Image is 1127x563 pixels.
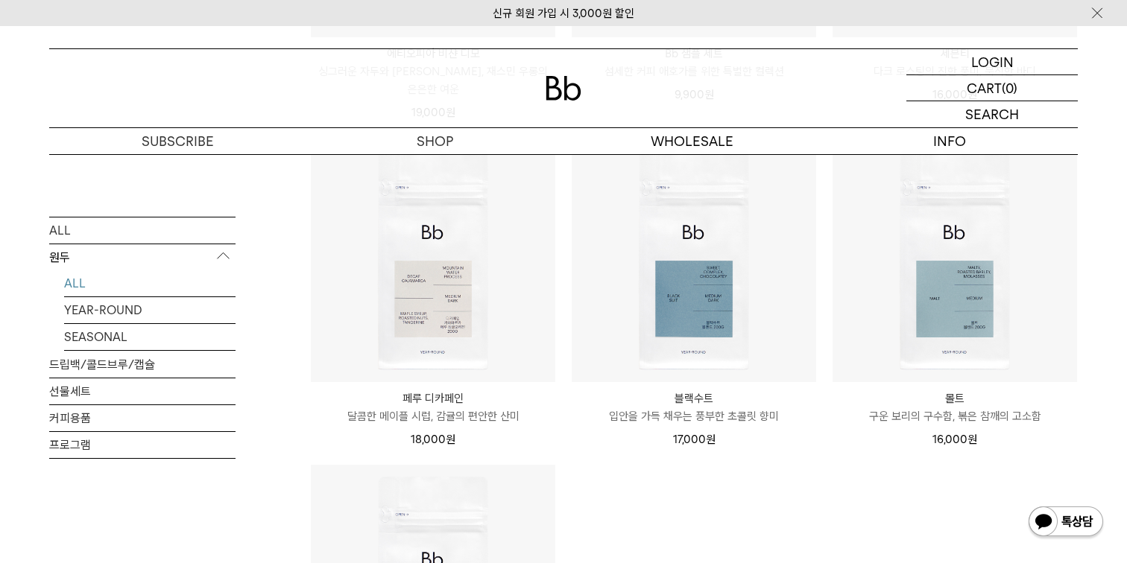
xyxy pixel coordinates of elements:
img: 페루 디카페인 [311,138,555,382]
a: CART (0) [906,75,1078,101]
a: 블랙수트 입안을 가득 채우는 풍부한 초콜릿 향미 [572,389,816,425]
p: 원두 [49,244,236,270]
span: 16,000 [932,433,977,446]
p: 몰트 [833,389,1077,407]
img: 몰트 [833,138,1077,382]
p: WHOLESALE [563,128,821,154]
a: 프로그램 [49,431,236,457]
p: (0) [1002,75,1017,101]
a: 선물세트 [49,378,236,404]
a: ALL [64,270,236,296]
p: SEARCH [965,101,1019,127]
p: 구운 보리의 구수함, 볶은 참깨의 고소함 [833,407,1077,425]
span: 18,000 [411,433,455,446]
a: SUBSCRIBE [49,128,306,154]
p: CART [967,75,1002,101]
a: 신규 회원 가입 시 3,000원 할인 [493,7,634,20]
a: YEAR-ROUND [64,296,236,322]
a: ALL [49,217,236,243]
a: 페루 디카페인 달콤한 메이플 시럽, 감귤의 편안한 산미 [311,389,555,425]
p: 블랙수트 [572,389,816,407]
span: 17,000 [673,433,716,446]
a: 몰트 구운 보리의 구수함, 볶은 참깨의 고소함 [833,389,1077,425]
a: SHOP [306,128,563,154]
p: 입안을 가득 채우는 풍부한 초콜릿 향미 [572,407,816,425]
img: 블랙수트 [572,138,816,382]
a: SEASONAL [64,323,236,349]
p: 페루 디카페인 [311,389,555,407]
p: LOGIN [971,49,1014,74]
img: 로고 [546,76,581,101]
a: 커피용품 [49,404,236,430]
p: INFO [821,128,1078,154]
span: 원 [446,433,455,446]
span: 원 [706,433,716,446]
a: LOGIN [906,49,1078,75]
span: 원 [967,433,977,446]
img: 카카오톡 채널 1:1 채팅 버튼 [1027,505,1105,541]
a: 드립백/콜드브루/캡슐 [49,351,236,377]
p: 달콤한 메이플 시럽, 감귤의 편안한 산미 [311,407,555,425]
